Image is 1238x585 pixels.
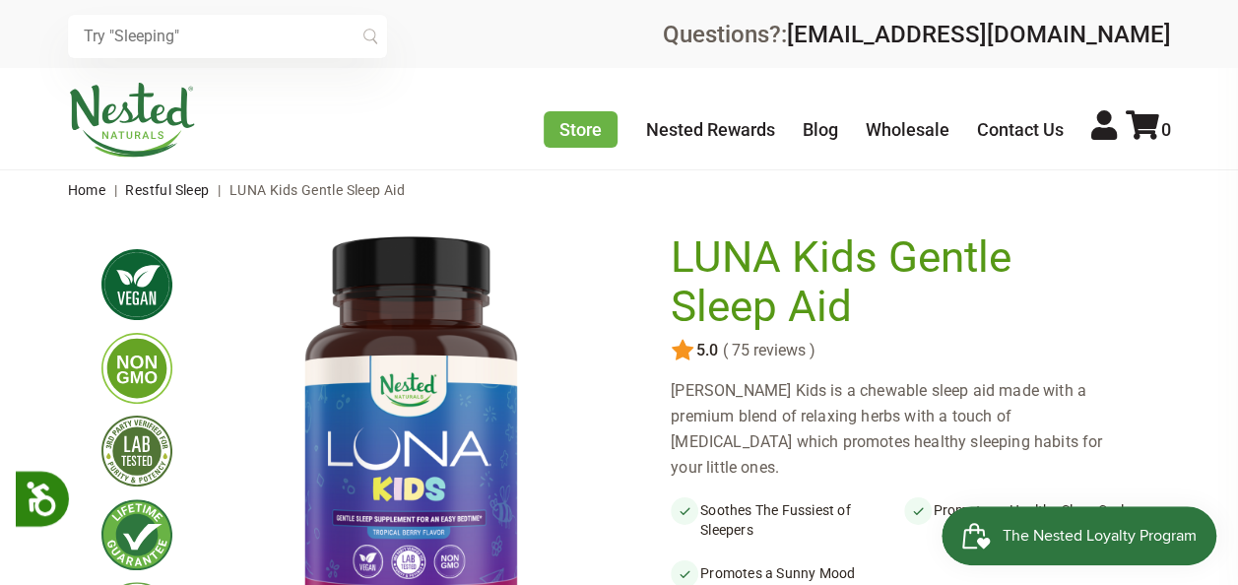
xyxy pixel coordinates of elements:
[68,15,387,58] input: Try "Sleeping"
[109,182,122,198] span: |
[646,119,775,140] a: Nested Rewards
[671,496,904,544] li: Soothes The Fussiest of Sleepers
[787,21,1171,48] a: [EMAIL_ADDRESS][DOMAIN_NAME]
[213,182,226,198] span: |
[229,182,405,198] span: LUNA Kids Gentle Sleep Aid
[671,233,1127,331] h1: LUNA Kids Gentle Sleep Aid
[942,506,1218,565] iframe: Button to open loyalty program pop-up
[101,333,172,404] img: gmofree
[101,249,172,320] img: vegan
[663,23,1171,46] div: Questions?:
[68,83,196,158] img: Nested Naturals
[1126,119,1171,140] a: 0
[904,496,1138,544] li: Promotes a Healthy Sleep Cycle
[1161,119,1171,140] span: 0
[671,339,694,362] img: star.svg
[101,499,172,570] img: lifetimeguarantee
[125,182,209,198] a: Restful Sleep
[866,119,949,140] a: Wholesale
[101,416,172,487] img: thirdpartytested
[718,342,815,359] span: ( 75 reviews )
[694,342,718,359] span: 5.0
[977,119,1064,140] a: Contact Us
[803,119,838,140] a: Blog
[671,378,1137,481] div: [PERSON_NAME] Kids is a chewable sleep aid made with a premium blend of relaxing herbs with a tou...
[544,111,618,148] a: Store
[68,182,106,198] a: Home
[68,170,1171,210] nav: breadcrumbs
